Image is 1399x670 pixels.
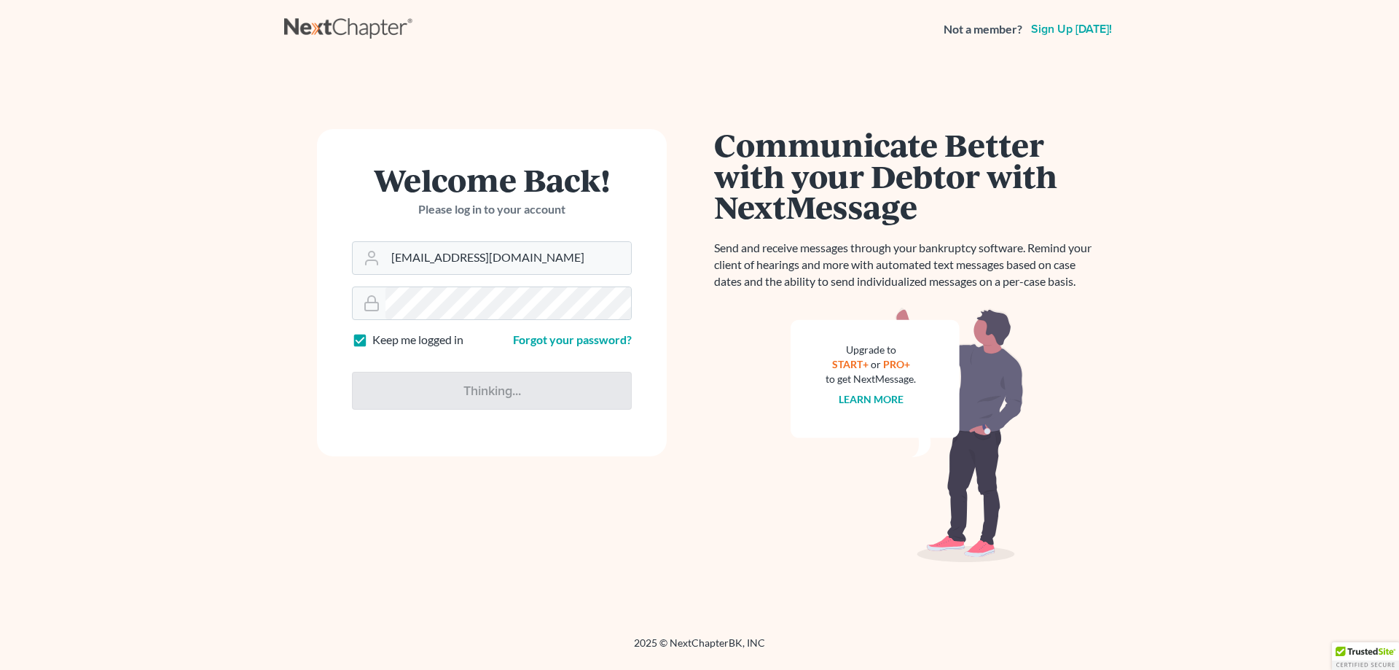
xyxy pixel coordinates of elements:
[513,332,632,346] a: Forgot your password?
[352,164,632,195] h1: Welcome Back!
[791,308,1024,563] img: nextmessage_bg-59042aed3d76b12b5cd301f8e5b87938c9018125f34e5fa2b7a6b67550977c72.svg
[883,358,910,370] a: PRO+
[372,332,463,348] label: Keep me logged in
[714,240,1100,290] p: Send and receive messages through your bankruptcy software. Remind your client of hearings and mo...
[839,393,904,405] a: Learn more
[352,372,632,410] input: Thinking...
[1332,642,1399,670] div: TrustedSite Certified
[871,358,881,370] span: or
[832,358,869,370] a: START+
[944,21,1022,38] strong: Not a member?
[826,343,916,357] div: Upgrade to
[826,372,916,386] div: to get NextMessage.
[714,129,1100,222] h1: Communicate Better with your Debtor with NextMessage
[1028,23,1115,35] a: Sign up [DATE]!
[284,636,1115,662] div: 2025 © NextChapterBK, INC
[385,242,631,274] input: Email Address
[352,201,632,218] p: Please log in to your account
